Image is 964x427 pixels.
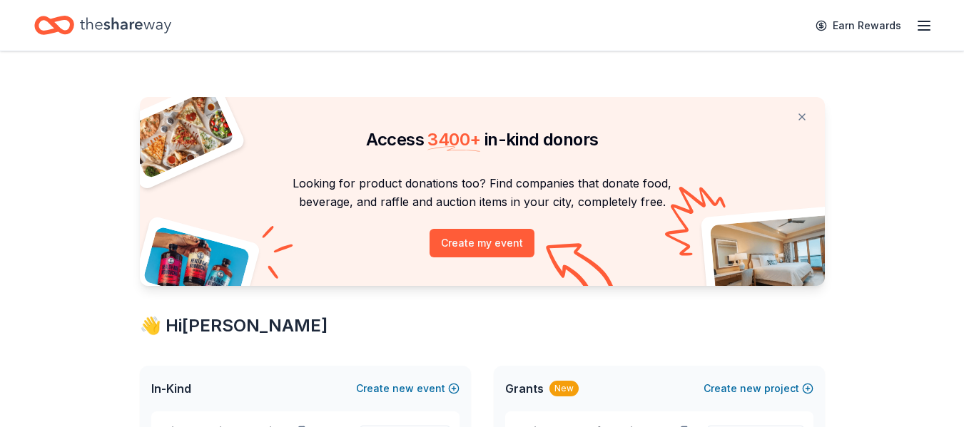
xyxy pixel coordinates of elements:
[505,380,544,397] span: Grants
[704,380,813,397] button: Createnewproject
[807,13,910,38] a: Earn Rewards
[392,380,414,397] span: new
[740,380,761,397] span: new
[430,229,534,257] button: Create my event
[427,129,480,150] span: 3400 +
[157,174,808,212] p: Looking for product donations too? Find companies that donate food, beverage, and raffle and auct...
[366,129,599,150] span: Access in-kind donors
[546,243,617,297] img: Curvy arrow
[151,380,191,397] span: In-Kind
[140,314,825,337] div: 👋 Hi [PERSON_NAME]
[356,380,460,397] button: Createnewevent
[34,9,171,42] a: Home
[123,88,235,180] img: Pizza
[549,381,579,396] div: New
